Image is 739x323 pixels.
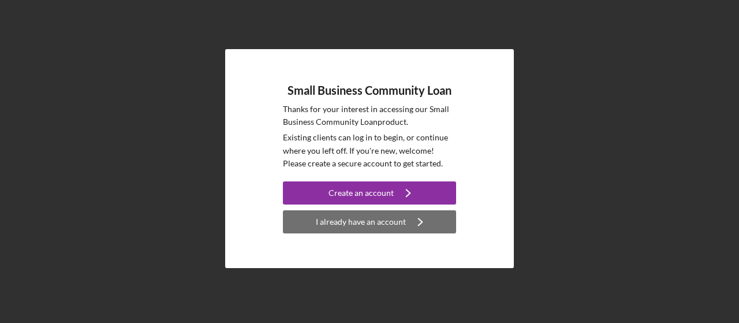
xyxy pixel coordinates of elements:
p: Existing clients can log in to begin, or continue where you left off. If you're new, welcome! Ple... [283,131,456,170]
a: Create an account [283,181,456,207]
div: I already have an account [316,210,406,233]
div: Create an account [329,181,394,205]
button: Create an account [283,181,456,205]
button: I already have an account [283,210,456,233]
h4: Small Business Community Loan [288,84,451,97]
p: Thanks for your interest in accessing our Small Business Community Loan product. [283,103,456,129]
